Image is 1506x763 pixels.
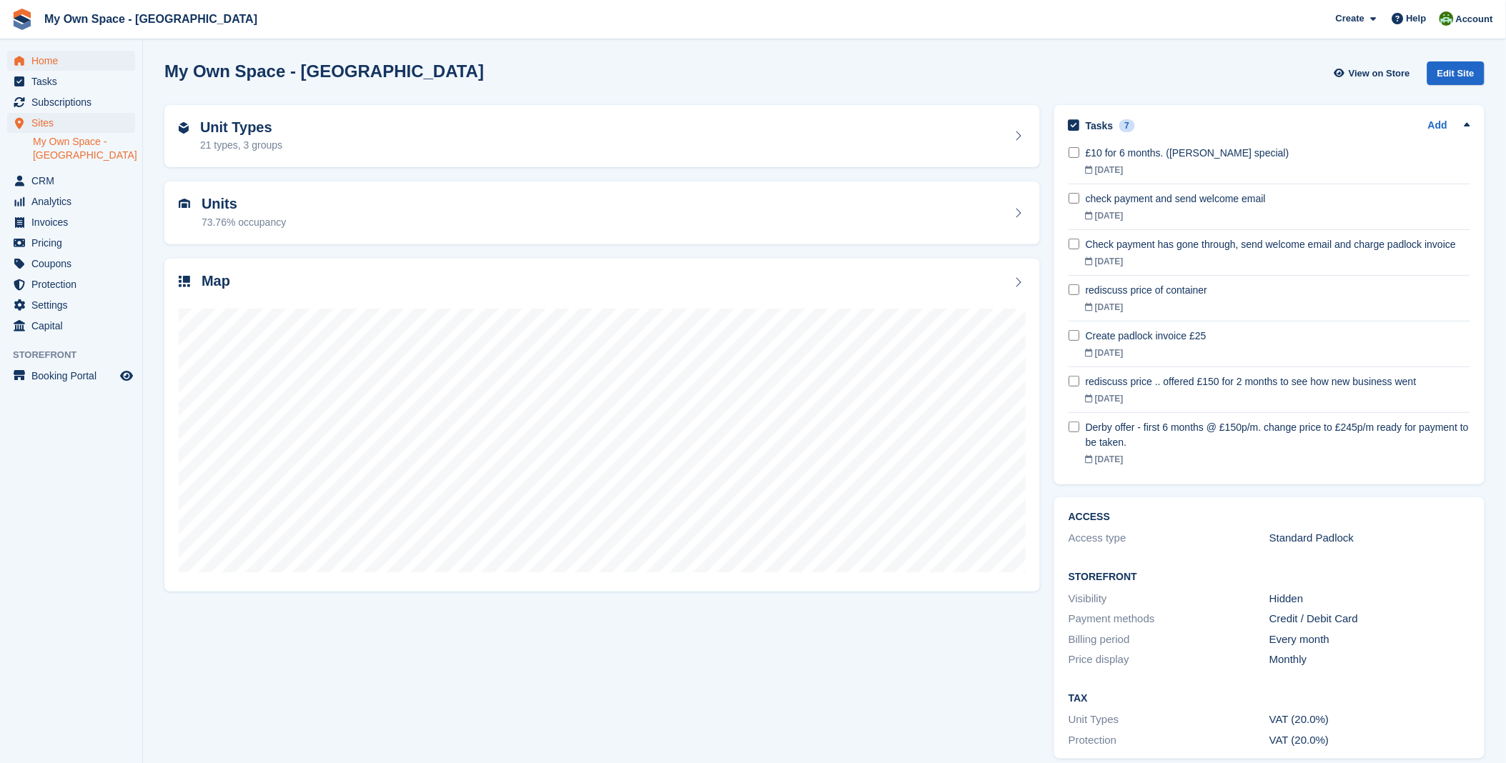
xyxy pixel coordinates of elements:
[1427,61,1485,91] a: Edit Site
[1119,119,1136,132] div: 7
[1069,512,1470,523] h2: ACCESS
[7,92,135,112] a: menu
[7,212,135,232] a: menu
[202,196,286,212] h2: Units
[31,51,117,71] span: Home
[1086,184,1470,229] a: check payment and send welcome email [DATE]
[39,7,263,31] a: My Own Space - [GEOGRAPHIC_DATA]
[1069,530,1269,547] div: Access type
[164,181,1040,244] a: Units 73.76% occupancy
[164,105,1040,168] a: Unit Types 21 types, 3 groups
[7,51,135,71] a: menu
[1269,591,1470,607] div: Hidden
[7,295,135,315] a: menu
[7,254,135,274] a: menu
[164,61,484,81] h2: My Own Space - [GEOGRAPHIC_DATA]
[31,113,117,133] span: Sites
[1269,652,1470,668] div: Monthly
[1086,230,1470,275] a: Check payment has gone through, send welcome email and charge padlock invoice [DATE]
[31,92,117,112] span: Subscriptions
[31,295,117,315] span: Settings
[7,316,135,336] a: menu
[1086,453,1470,466] div: [DATE]
[1086,283,1470,298] div: rediscuss price of container
[7,171,135,191] a: menu
[33,135,135,162] a: My Own Space - [GEOGRAPHIC_DATA]
[1269,712,1470,728] div: VAT (20.0%)
[1086,321,1470,366] a: Create padlock invoice £25 [DATE]
[1407,11,1427,26] span: Help
[1336,11,1364,26] span: Create
[1086,367,1470,412] a: rediscuss price .. offered £150 for 2 months to see how new business went [DATE]
[164,259,1040,592] a: Map
[31,274,117,294] span: Protection
[200,138,282,153] div: 21 types, 3 groups
[179,122,189,134] img: unit-type-icn-2b2737a686de81e16bb02015468b77c625bbabd49415b5ef34ead5e3b44a266d.svg
[7,233,135,253] a: menu
[1086,119,1114,132] h2: Tasks
[200,119,282,136] h2: Unit Types
[1269,611,1470,627] div: Credit / Debit Card
[1086,301,1470,314] div: [DATE]
[1086,255,1470,268] div: [DATE]
[1269,632,1470,648] div: Every month
[1086,139,1470,184] a: £10 for 6 months. ([PERSON_NAME] special) [DATE]
[1069,572,1470,583] h2: Storefront
[1086,392,1470,405] div: [DATE]
[31,316,117,336] span: Capital
[31,366,117,386] span: Booking Portal
[31,71,117,91] span: Tasks
[7,274,135,294] a: menu
[1086,209,1470,222] div: [DATE]
[1440,11,1454,26] img: Keely
[31,254,117,274] span: Coupons
[1069,591,1269,607] div: Visibility
[179,199,190,209] img: unit-icn-7be61d7bf1b0ce9d3e12c5938cc71ed9869f7b940bace4675aadf7bd6d80202e.svg
[202,273,230,289] h2: Map
[1086,420,1470,450] div: Derby offer - first 6 months @ £150p/m. change price to £245p/m ready for payment to be taken.
[1069,632,1269,648] div: Billing period
[13,348,142,362] span: Storefront
[1427,61,1485,85] div: Edit Site
[1086,191,1470,206] div: check payment and send welcome email
[179,276,190,287] img: map-icn-33ee37083ee616e46c38cad1a60f524a97daa1e2b2c8c0bc3eb3415660979fc1.svg
[1269,732,1470,749] div: VAT (20.0%)
[1269,530,1470,547] div: Standard Padlock
[1069,611,1269,627] div: Payment methods
[31,233,117,253] span: Pricing
[1332,61,1416,85] a: View on Store
[1428,118,1447,134] a: Add
[1349,66,1410,81] span: View on Store
[31,191,117,211] span: Analytics
[11,9,33,30] img: stora-icon-8386f47178a22dfd0bd8f6a31ec36ba5ce8667c1dd55bd0f319d3a0aa187defe.svg
[118,367,135,384] a: Preview store
[1086,146,1470,161] div: £10 for 6 months. ([PERSON_NAME] special)
[1086,276,1470,321] a: rediscuss price of container [DATE]
[7,366,135,386] a: menu
[1069,712,1269,728] div: Unit Types
[1069,732,1269,749] div: Protection
[1069,693,1470,704] h2: Tax
[1086,237,1470,252] div: Check payment has gone through, send welcome email and charge padlock invoice
[1069,652,1269,668] div: Price display
[31,212,117,232] span: Invoices
[1456,12,1493,26] span: Account
[202,215,286,230] div: 73.76% occupancy
[7,71,135,91] a: menu
[1086,346,1470,359] div: [DATE]
[7,113,135,133] a: menu
[7,191,135,211] a: menu
[1086,413,1470,473] a: Derby offer - first 6 months @ £150p/m. change price to £245p/m ready for payment to be taken. [D...
[1086,164,1470,176] div: [DATE]
[1086,374,1470,389] div: rediscuss price .. offered £150 for 2 months to see how new business went
[31,171,117,191] span: CRM
[1086,329,1470,344] div: Create padlock invoice £25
